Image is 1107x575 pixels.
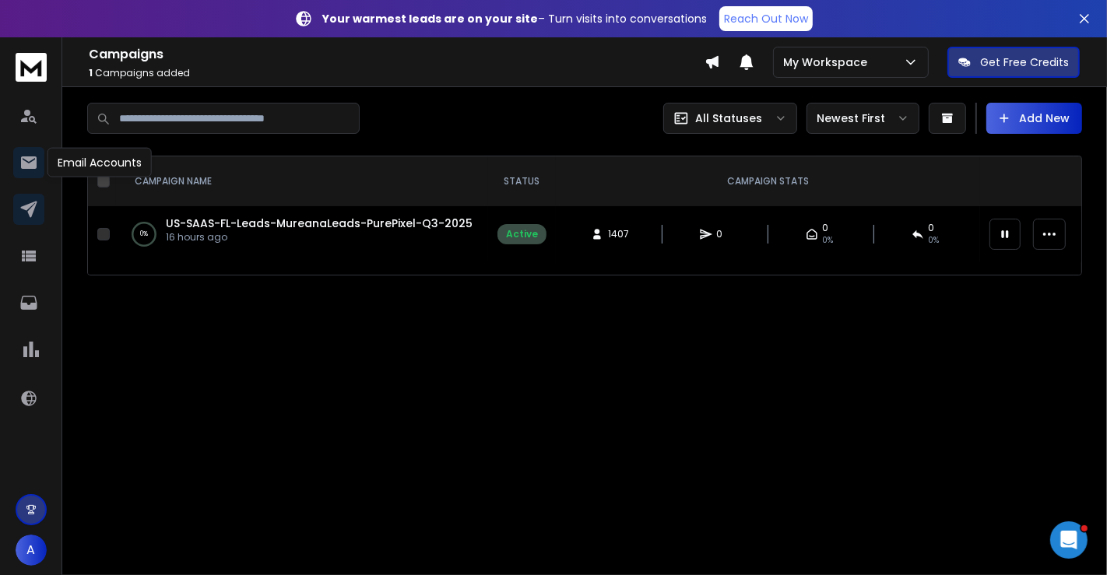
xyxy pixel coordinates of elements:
span: 0 [929,222,935,234]
th: CAMPAIGN NAME [116,156,488,206]
p: Campaigns added [89,67,705,79]
p: 0 % [140,226,148,242]
span: 1407 [608,228,629,240]
th: STATUS [488,156,556,206]
h1: Campaigns [89,45,705,64]
span: 0% [823,234,834,247]
div: Email Accounts [47,148,152,177]
button: Get Free Credits [947,47,1080,78]
p: Get Free Credits [980,54,1069,70]
a: Reach Out Now [719,6,813,31]
button: Add New [986,103,1082,134]
span: 1 [89,66,93,79]
button: A [16,535,47,566]
iframe: Intercom live chat [1050,521,1088,559]
p: 16 hours ago [166,231,473,244]
span: 0% [929,234,940,247]
p: – Turn visits into conversations [322,11,707,26]
div: Active [506,228,538,240]
p: Reach Out Now [724,11,808,26]
p: All Statuses [695,110,762,126]
th: CAMPAIGN STATS [556,156,980,206]
td: 0%US-SAAS-FL-Leads-MureanaLeads-PurePixel-Q3-202516 hours ago [116,206,488,262]
strong: Your warmest leads are on your site [322,11,538,26]
span: 0 [717,228,733,240]
p: My Workspace [783,54,873,70]
button: Newest First [807,103,919,134]
a: US-SAAS-FL-Leads-MureanaLeads-PurePixel-Q3-2025 [166,216,473,231]
img: logo [16,53,47,82]
span: 0 [823,222,829,234]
